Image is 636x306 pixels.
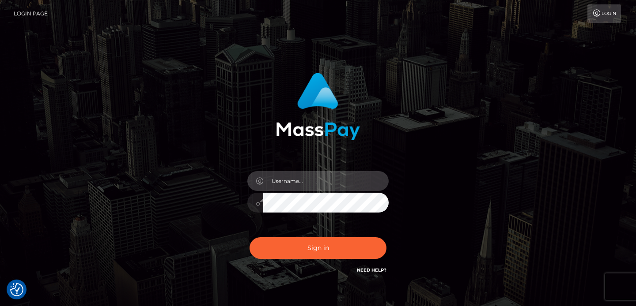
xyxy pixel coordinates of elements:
img: Revisit consent button [10,283,23,296]
button: Consent Preferences [10,283,23,296]
a: Need Help? [357,267,386,273]
button: Sign in [250,237,386,259]
input: Username... [263,171,389,191]
a: Login Page [14,4,48,23]
a: Login [587,4,621,23]
img: MassPay Login [276,73,360,140]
